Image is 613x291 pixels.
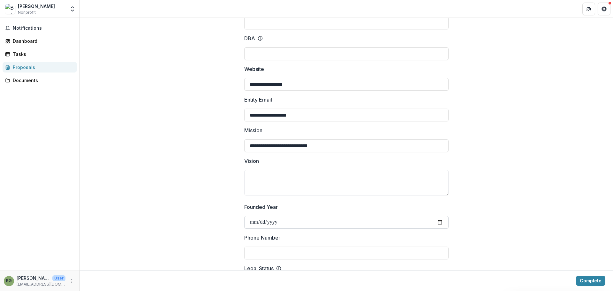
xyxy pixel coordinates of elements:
div: Ben Grayzel [6,279,12,283]
div: Dashboard [13,38,72,44]
div: Tasks [13,51,72,57]
p: Entity Email [244,96,272,103]
a: Dashboard [3,36,77,46]
a: Documents [3,75,77,86]
button: Get Help [598,3,610,15]
p: Vision [244,157,259,165]
div: [PERSON_NAME] [18,3,55,10]
a: Tasks [3,49,77,59]
p: DBA [244,34,255,42]
div: Documents [13,77,72,84]
button: Open entity switcher [68,3,77,15]
img: Benjamin Hazel [5,4,15,14]
a: Proposals [3,62,77,73]
button: Complete [576,276,605,286]
p: [EMAIL_ADDRESS][DOMAIN_NAME] [17,281,65,287]
p: Website [244,65,264,73]
p: User [52,275,65,281]
button: Partners [582,3,595,15]
p: Legal Status [244,264,274,272]
span: Nonprofit [18,10,36,15]
span: Notifications [13,26,74,31]
p: Mission [244,126,262,134]
p: [PERSON_NAME] [17,275,50,281]
button: Notifications [3,23,77,33]
button: More [68,277,76,285]
p: Founded Year [244,203,278,211]
p: Phone Number [244,234,280,241]
div: Proposals [13,64,72,71]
